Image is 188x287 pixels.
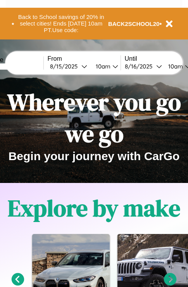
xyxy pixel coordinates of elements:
label: From [48,55,121,62]
button: 8/15/2025 [48,62,90,70]
button: 10am [90,62,121,70]
b: BACK2SCHOOL20 [108,20,160,27]
div: 10am [92,63,112,70]
div: 8 / 16 / 2025 [125,63,156,70]
div: 10am [164,63,185,70]
h1: Explore by make [8,192,180,224]
div: 8 / 15 / 2025 [50,63,81,70]
button: Back to School savings of 20% in select cities! Ends [DATE] 10am PT.Use code: [14,12,108,36]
